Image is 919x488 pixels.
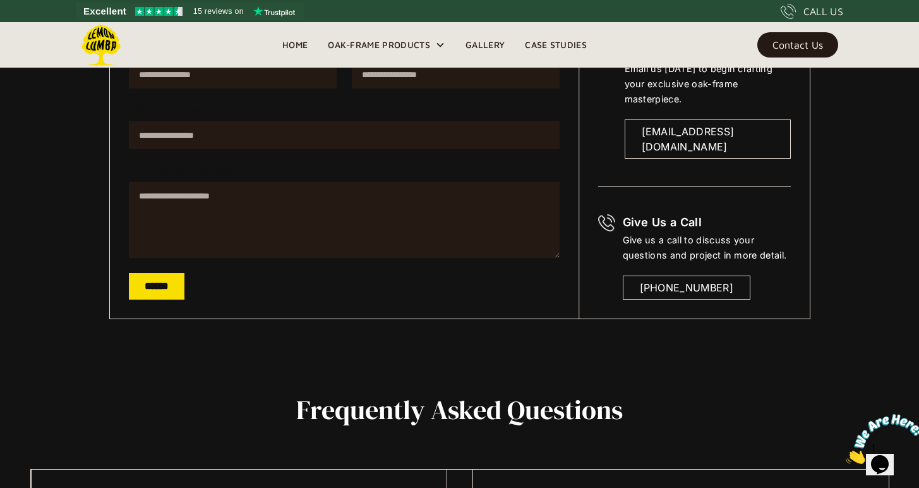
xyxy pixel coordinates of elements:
[623,276,750,300] a: [PHONE_NUMBER]
[129,43,560,300] form: Email Form
[129,164,560,174] label: How can we help you ?
[83,4,126,19] span: Excellent
[642,124,774,154] div: [EMAIL_ADDRESS][DOMAIN_NAME]
[623,214,791,231] h6: Give Us a Call
[625,61,791,107] div: Email us [DATE] to begin crafting your exclusive oak-frame masterpiece.
[328,37,430,52] div: Oak-Frame Products
[5,5,83,55] img: Chat attention grabber
[625,119,791,159] a: [EMAIL_ADDRESS][DOMAIN_NAME]
[841,409,919,469] iframe: chat widget
[30,395,889,424] h2: Frequently asked questions
[803,4,843,19] div: CALL US
[772,40,823,49] div: Contact Us
[757,32,838,58] a: Contact Us
[515,35,597,54] a: Case Studies
[253,6,295,16] img: Trustpilot logo
[272,35,318,54] a: Home
[135,7,183,16] img: Trustpilot 4.5 stars
[623,233,791,263] div: Give us a call to discuss your questions and project in more detail.
[455,35,515,54] a: Gallery
[129,104,560,114] label: Phone number
[318,22,455,68] div: Oak-Frame Products
[781,4,843,19] a: CALL US
[193,4,244,19] span: 15 reviews on
[5,5,10,16] span: 1
[76,3,304,20] a: See Lemon Lumba reviews on Trustpilot
[640,280,733,295] div: [PHONE_NUMBER]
